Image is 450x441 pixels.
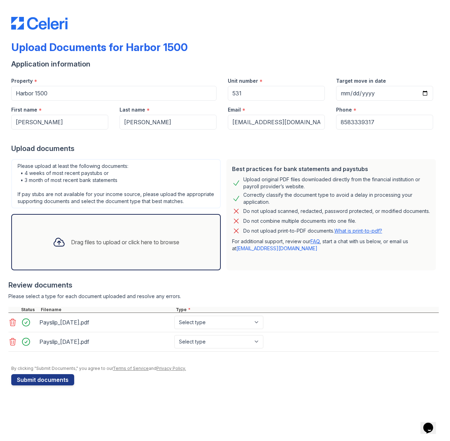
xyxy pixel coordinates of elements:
a: [EMAIL_ADDRESS][DOMAIN_NAME] [236,245,317,251]
div: Drag files to upload or click here to browse [71,238,179,246]
div: Do not upload scanned, redacted, password protected, or modified documents. [243,207,430,215]
a: FAQ [310,238,320,244]
div: Status [20,307,39,313]
div: Best practices for bank statements and paystubs [232,165,430,173]
div: Payslip_[DATE].pdf [39,336,172,347]
button: Submit documents [11,374,74,385]
div: Type [174,307,439,313]
div: Upload Documents for Harbor 1500 [11,41,188,53]
label: Last name [120,106,145,113]
div: Please select a type for each document uploaded and resolve any errors. [8,293,439,300]
iframe: chat widget [420,413,443,434]
p: For additional support, review our , start a chat with us below, or email us at [232,238,430,252]
div: Upload original PDF files downloaded directly from the financial institution or payroll provider’... [243,176,430,190]
div: Please upload at least the following documents: • 4 weeks of most recent paystubs or • 3 month of... [11,159,221,208]
div: Review documents [8,280,439,290]
a: What is print-to-pdf? [334,228,382,234]
div: Correctly classify the document type to avoid a delay in processing your application. [243,191,430,206]
a: Privacy Policy. [156,366,186,371]
label: Target move in date [336,77,386,84]
label: First name [11,106,37,113]
div: Filename [39,307,174,313]
label: Property [11,77,33,84]
img: CE_Logo_Blue-a8612792a0a2168367f1c8372b55b34899dd931a85d93a1a3d3e32e68fde9ad4.png [11,17,67,30]
label: Phone [336,106,352,113]
div: Do not combine multiple documents into one file. [243,217,356,225]
label: Email [228,106,241,113]
div: By clicking "Submit Documents," you agree to our and [11,366,439,371]
div: Upload documents [11,144,439,153]
div: Application information [11,59,439,69]
a: Terms of Service [113,366,149,371]
p: Do not upload print-to-PDF documents. [243,227,382,234]
label: Unit number [228,77,258,84]
div: Payslip_[DATE].pdf [39,317,172,328]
